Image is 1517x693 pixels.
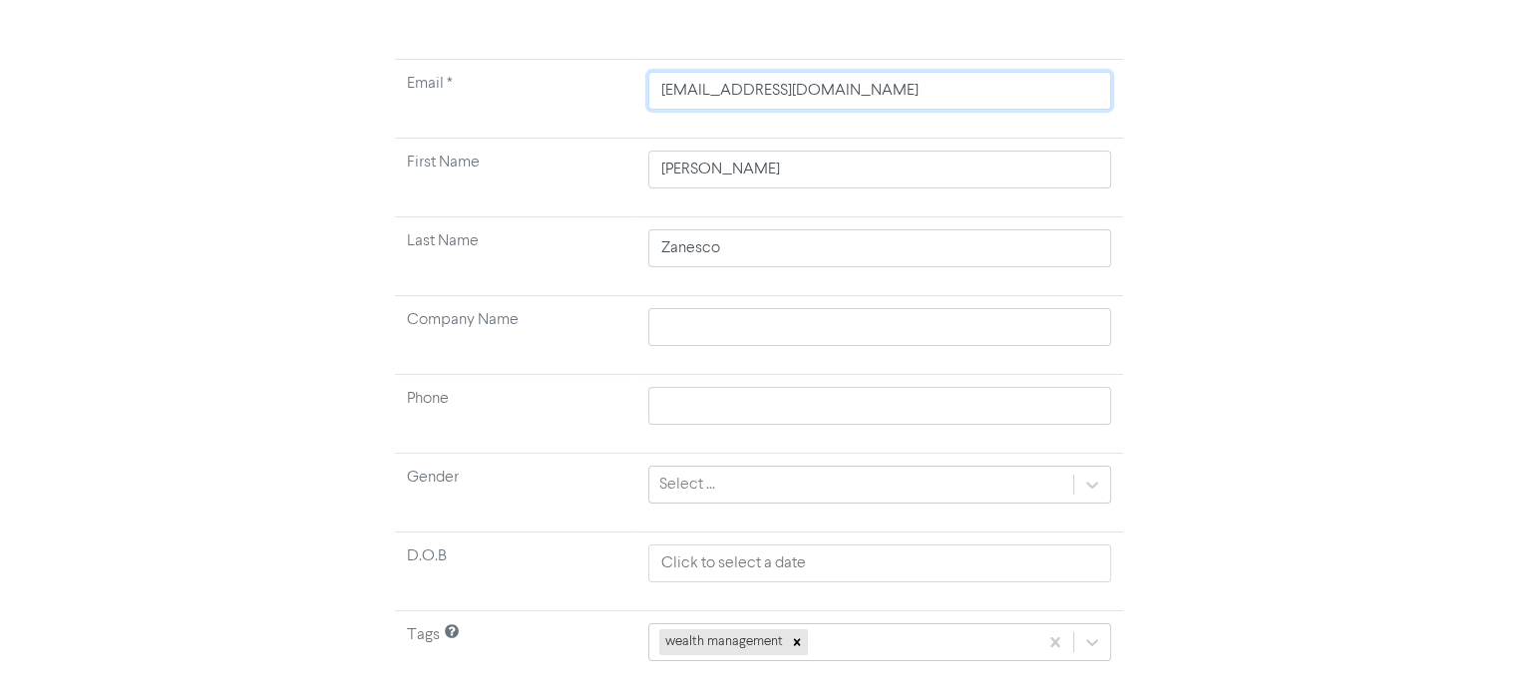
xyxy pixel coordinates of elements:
[395,532,636,611] td: D.O.B
[395,139,636,217] td: First Name
[659,473,715,497] div: Select ...
[395,375,636,454] td: Phone
[395,454,636,532] td: Gender
[395,60,636,139] td: Required
[659,629,786,655] div: wealth management
[395,217,636,296] td: Last Name
[1417,597,1517,693] iframe: Chat Widget
[395,611,636,690] td: Tags
[395,296,636,375] td: Company Name
[648,544,1111,582] input: Click to select a date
